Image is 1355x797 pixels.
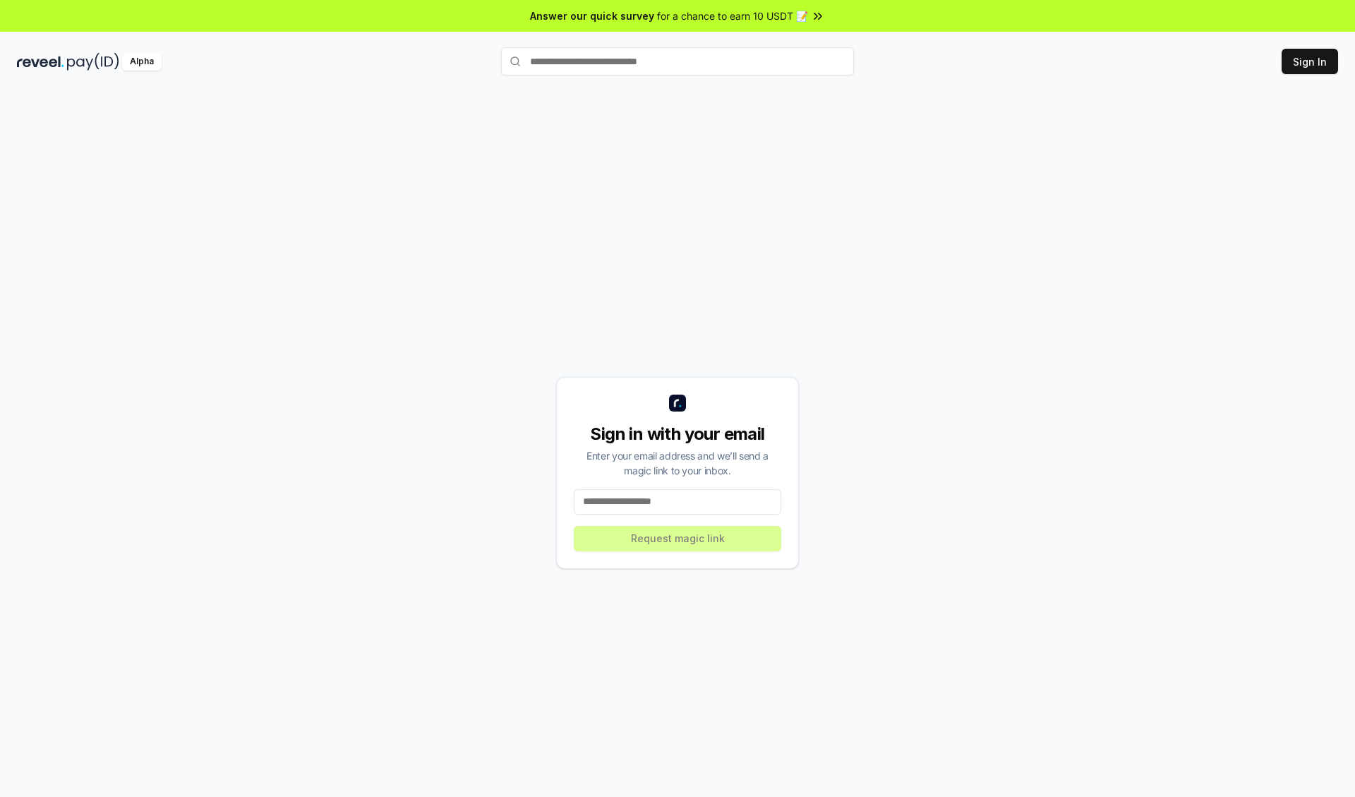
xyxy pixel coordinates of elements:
span: Answer our quick survey [530,8,654,23]
img: pay_id [67,53,119,71]
img: reveel_dark [17,53,64,71]
div: Alpha [122,53,162,71]
img: logo_small [669,395,686,412]
div: Sign in with your email [574,423,781,445]
span: for a chance to earn 10 USDT 📝 [657,8,808,23]
button: Sign In [1282,49,1338,74]
div: Enter your email address and we’ll send a magic link to your inbox. [574,448,781,478]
